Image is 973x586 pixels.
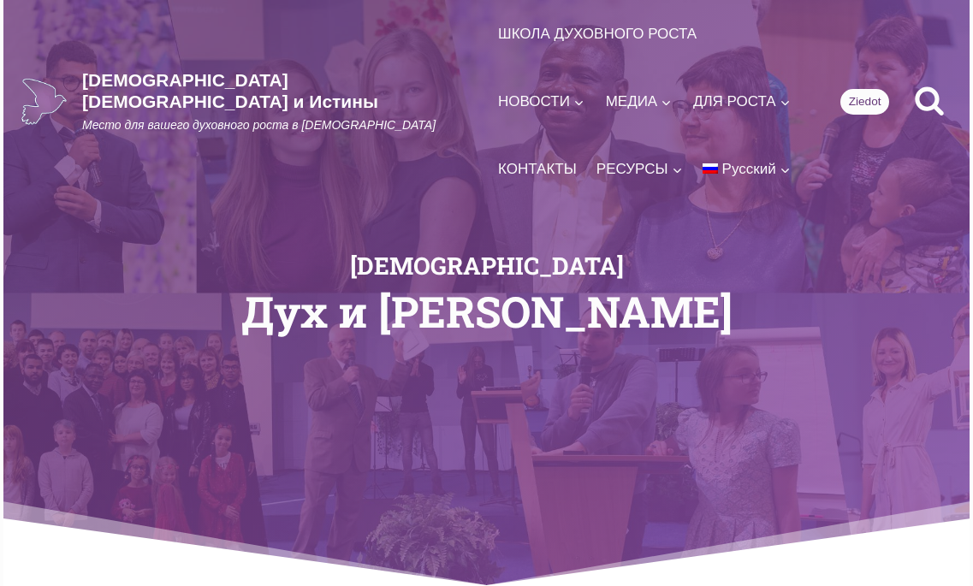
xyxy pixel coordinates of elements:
h1: Дух и [PERSON_NAME] [122,290,851,333]
span: НОВОСТИ [498,90,584,113]
a: Ziedot [840,89,889,115]
span: МЕДИА [606,90,673,113]
h2: [DEMOGRAPHIC_DATA] [122,254,851,278]
span: Русский [722,161,776,177]
a: Русский [695,135,798,203]
button: Показать форму поиска [906,79,952,125]
p: Место для вашего духовного роста в [DEMOGRAPHIC_DATA] [82,117,491,134]
a: КОНТАКТЫ [491,135,584,203]
a: ДЛЯ РОСТА [685,68,798,135]
a: МЕДИА [598,68,679,135]
a: РЕСУРСЫ [589,135,690,203]
img: Draudze Gars un Patiesība [21,78,68,125]
p: [DEMOGRAPHIC_DATA] [DEMOGRAPHIC_DATA] и Истины [82,69,491,112]
a: [DEMOGRAPHIC_DATA] [DEMOGRAPHIC_DATA] и ИстиныМесто для вашего духовного роста в [DEMOGRAPHIC_DATA] [21,69,491,134]
span: РЕСУРСЫ [596,157,683,181]
a: НОВОСТИ [491,68,592,135]
span: ДЛЯ РОСТА [693,90,791,113]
